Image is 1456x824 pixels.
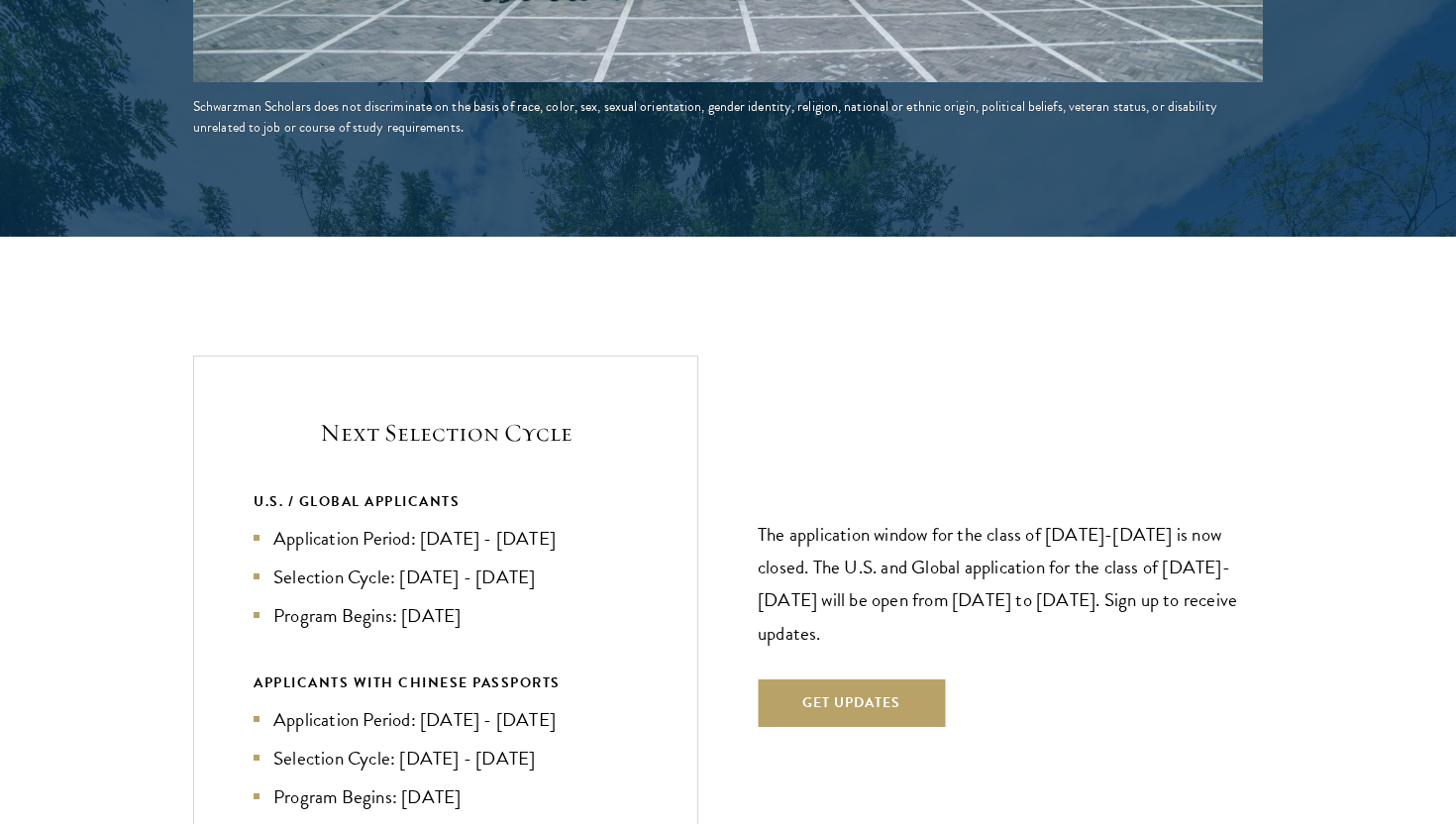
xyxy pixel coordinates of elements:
li: Program Begins: [DATE] [254,782,638,811]
li: Application Period: [DATE] - [DATE] [254,705,638,734]
div: Schwarzman Scholars does not discriminate on the basis of race, color, sex, sexual orientation, g... [193,96,1263,138]
li: Application Period: [DATE] - [DATE] [254,524,638,553]
div: APPLICANTS WITH CHINESE PASSPORTS [254,670,638,695]
li: Program Begins: [DATE] [254,601,638,630]
li: Selection Cycle: [DATE] - [DATE] [254,744,638,772]
h5: Next Selection Cycle [254,416,638,450]
div: U.S. / GLOBAL APPLICANTS [254,489,638,514]
li: Selection Cycle: [DATE] - [DATE] [254,563,638,591]
button: Get Updates [758,679,945,727]
p: The application window for the class of [DATE]-[DATE] is now closed. The U.S. and Global applicat... [758,518,1263,649]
